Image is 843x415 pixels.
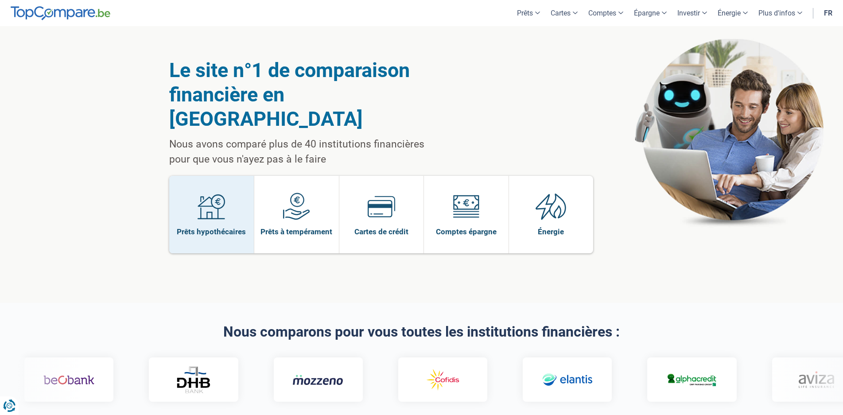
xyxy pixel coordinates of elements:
[416,367,467,393] img: Cofidis
[254,176,339,253] a: Prêts à tempérament Prêts à tempérament
[11,6,110,20] img: TopCompare
[339,176,424,253] a: Cartes de crédit Cartes de crédit
[283,193,310,220] img: Prêts à tempérament
[175,366,210,393] img: DHB Bank
[436,227,497,237] span: Comptes épargne
[169,58,447,131] h1: Le site n°1 de comparaison financière en [GEOGRAPHIC_DATA]
[368,193,395,220] img: Cartes de crédit
[541,367,592,393] img: Elantis
[260,227,332,237] span: Prêts à tempérament
[169,324,674,340] h2: Nous comparons pour vous toutes les institutions financières :
[169,176,254,253] a: Prêts hypothécaires Prêts hypothécaires
[198,193,225,220] img: Prêts hypothécaires
[452,193,480,220] img: Comptes épargne
[43,367,94,393] img: Beobank
[169,137,447,167] p: Nous avons comparé plus de 40 institutions financières pour que vous n'ayez pas à le faire
[666,372,717,388] img: Alphacredit
[354,227,408,237] span: Cartes de crédit
[538,227,564,237] span: Énergie
[424,176,509,253] a: Comptes épargne Comptes épargne
[177,227,246,237] span: Prêts hypothécaires
[536,193,567,220] img: Énergie
[292,374,343,385] img: Mozzeno
[509,176,594,253] a: Énergie Énergie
